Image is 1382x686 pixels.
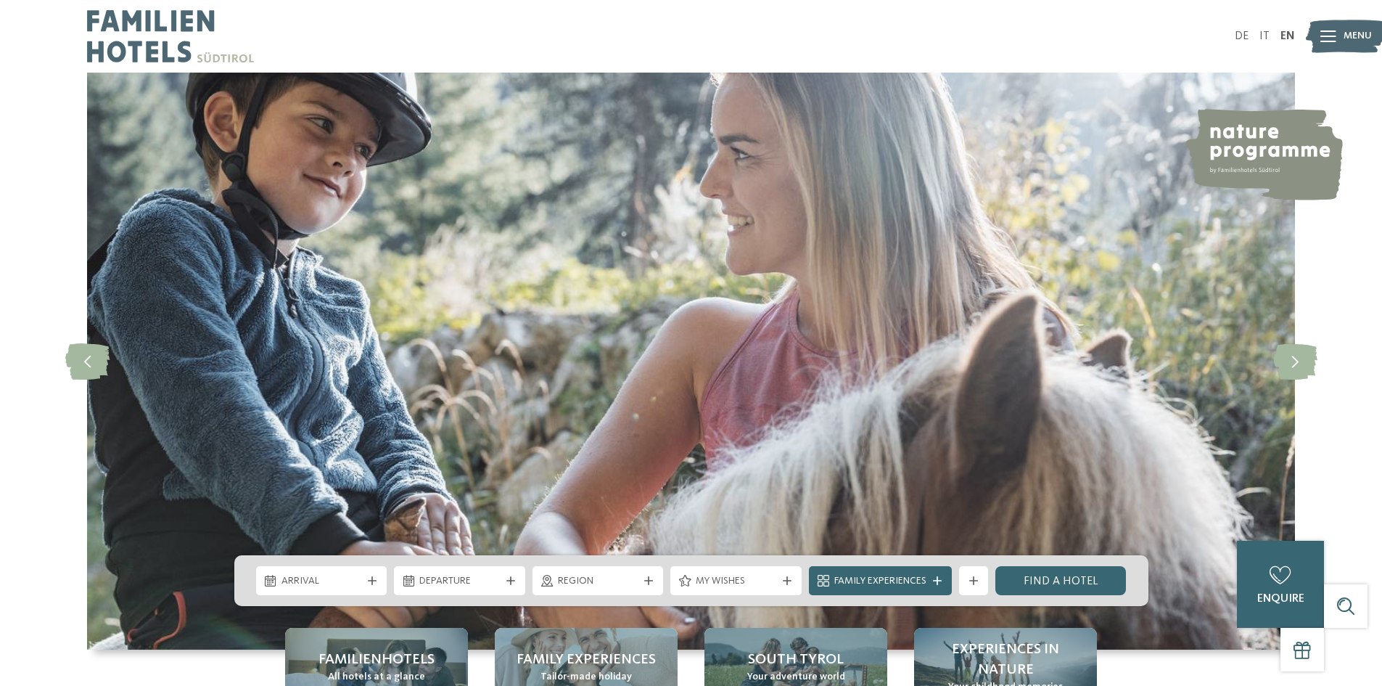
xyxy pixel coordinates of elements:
[1237,541,1324,628] a: enquire
[1259,30,1270,42] a: IT
[748,650,844,670] span: South Tyrol
[995,566,1127,595] a: Find a hotel
[328,670,425,685] span: All hotels at a glance
[1235,30,1249,42] a: DE
[558,574,638,589] span: Region
[540,670,632,685] span: Tailor-made holiday
[517,650,656,670] span: Family Experiences
[747,670,845,685] span: Your adventure world
[1344,29,1372,44] span: Menu
[1257,593,1304,605] span: enquire
[696,574,776,589] span: My wishes
[1183,109,1343,200] img: nature programme by Familienhotels Südtirol
[281,574,362,589] span: Arrival
[318,650,435,670] span: Familienhotels
[87,73,1295,650] img: Familienhotels Südtirol: The happy family places!
[419,574,500,589] span: Departure
[834,574,926,589] span: Family Experiences
[1280,30,1295,42] a: EN
[929,640,1082,680] span: Experiences in nature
